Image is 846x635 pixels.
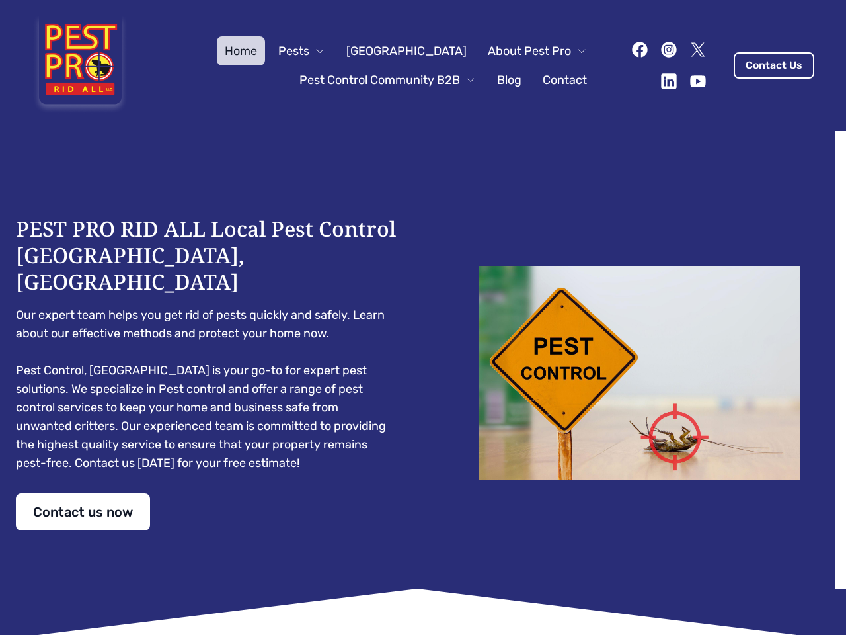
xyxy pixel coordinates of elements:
pre: Our expert team helps you get rid of pests quickly and safely. Learn about our effective methods ... [16,306,397,472]
a: Contact [535,65,595,95]
a: [GEOGRAPHIC_DATA] [338,36,475,65]
a: Home [217,36,265,65]
a: Blog [489,65,529,95]
h1: PEST PRO RID ALL Local Pest Control [GEOGRAPHIC_DATA], [GEOGRAPHIC_DATA] [16,216,397,295]
a: Contact us now [16,493,150,530]
button: About Pest Pro [480,36,595,65]
button: Pests [270,36,333,65]
span: About Pest Pro [488,42,571,60]
img: Dead cockroach on floor with caution sign pest control [449,266,830,480]
img: Pest Pro Rid All [32,16,129,115]
span: Pests [278,42,309,60]
span: Pest Control Community B2B [299,71,460,89]
button: Pest Control Community B2B [291,65,484,95]
a: Contact Us [734,52,814,79]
